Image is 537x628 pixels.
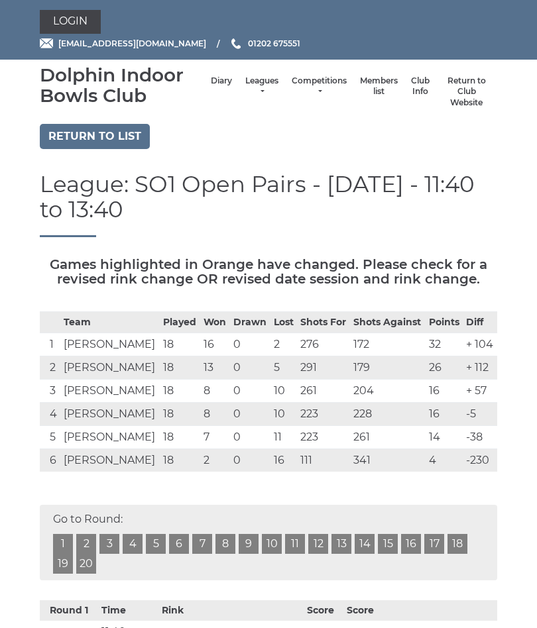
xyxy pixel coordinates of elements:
[270,312,298,333] th: Lost
[160,356,200,380] td: 18
[463,356,497,380] td: + 112
[231,38,241,49] img: Phone us
[292,76,347,97] a: Competitions
[443,76,491,109] a: Return to Club Website
[192,534,212,554] a: 7
[60,449,160,472] td: [PERSON_NAME]
[230,356,270,380] td: 0
[270,426,298,449] td: 11
[426,312,463,333] th: Points
[40,65,204,106] div: Dolphin Indoor Bowls Club
[426,356,463,380] td: 26
[53,534,73,554] a: 1
[76,534,96,554] a: 2
[230,312,270,333] th: Drawn
[270,449,298,472] td: 16
[343,600,383,621] th: Score
[230,403,270,426] td: 0
[350,312,425,333] th: Shots Against
[40,426,60,449] td: 5
[160,449,200,472] td: 18
[378,534,398,554] a: 15
[355,534,375,554] a: 14
[40,380,60,403] td: 3
[350,426,425,449] td: 261
[350,333,425,356] td: 172
[426,403,463,426] td: 16
[463,333,497,356] td: + 104
[270,333,298,356] td: 2
[98,600,156,621] th: Time
[245,76,278,97] a: Leagues
[350,449,425,472] td: 341
[401,534,421,554] a: 16
[60,333,160,356] td: [PERSON_NAME]
[40,124,150,149] a: Return to list
[211,76,232,87] a: Diary
[229,37,300,50] a: Phone us 01202 675551
[200,356,230,380] td: 13
[297,426,350,449] td: 223
[160,312,200,333] th: Played
[230,426,270,449] td: 0
[350,356,425,380] td: 179
[160,403,200,426] td: 18
[426,426,463,449] td: 14
[463,403,497,426] td: -5
[270,380,298,403] td: 10
[248,38,300,48] span: 01202 675551
[424,534,444,554] a: 17
[160,426,200,449] td: 18
[160,380,200,403] td: 18
[60,312,160,333] th: Team
[40,356,60,380] td: 2
[230,380,270,403] td: 0
[156,600,189,621] th: Rink
[270,403,298,426] td: 10
[350,403,425,426] td: 228
[215,534,235,554] a: 8
[297,312,350,333] th: Shots For
[200,333,230,356] td: 16
[200,449,230,472] td: 2
[40,172,497,237] h1: League: SO1 Open Pairs - [DATE] - 11:40 to 13:40
[58,38,206,48] span: [EMAIL_ADDRESS][DOMAIN_NAME]
[146,534,166,554] a: 5
[463,426,497,449] td: -38
[463,380,497,403] td: + 57
[40,449,60,472] td: 6
[426,380,463,403] td: 16
[426,333,463,356] td: 32
[308,534,328,554] a: 12
[239,534,259,554] a: 9
[123,534,143,554] a: 4
[40,600,98,621] th: Round 1
[40,38,53,48] img: Email
[297,403,350,426] td: 223
[53,554,73,574] a: 19
[297,380,350,403] td: 261
[360,76,398,97] a: Members list
[230,333,270,356] td: 0
[411,76,430,97] a: Club Info
[230,449,270,472] td: 0
[200,380,230,403] td: 8
[60,356,160,380] td: [PERSON_NAME]
[200,312,230,333] th: Won
[200,403,230,426] td: 8
[76,554,96,574] a: 20
[463,312,497,333] th: Diff
[99,534,119,554] a: 3
[285,534,305,554] a: 11
[40,505,497,580] div: Go to Round:
[160,333,200,356] td: 18
[331,534,351,554] a: 13
[40,257,497,286] h5: Games highlighted in Orange have changed. Please check for a revised rink change OR revised date ...
[60,403,160,426] td: [PERSON_NAME]
[60,426,160,449] td: [PERSON_NAME]
[262,534,282,554] a: 10
[169,534,189,554] a: 6
[270,356,298,380] td: 5
[350,380,425,403] td: 204
[40,333,60,356] td: 1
